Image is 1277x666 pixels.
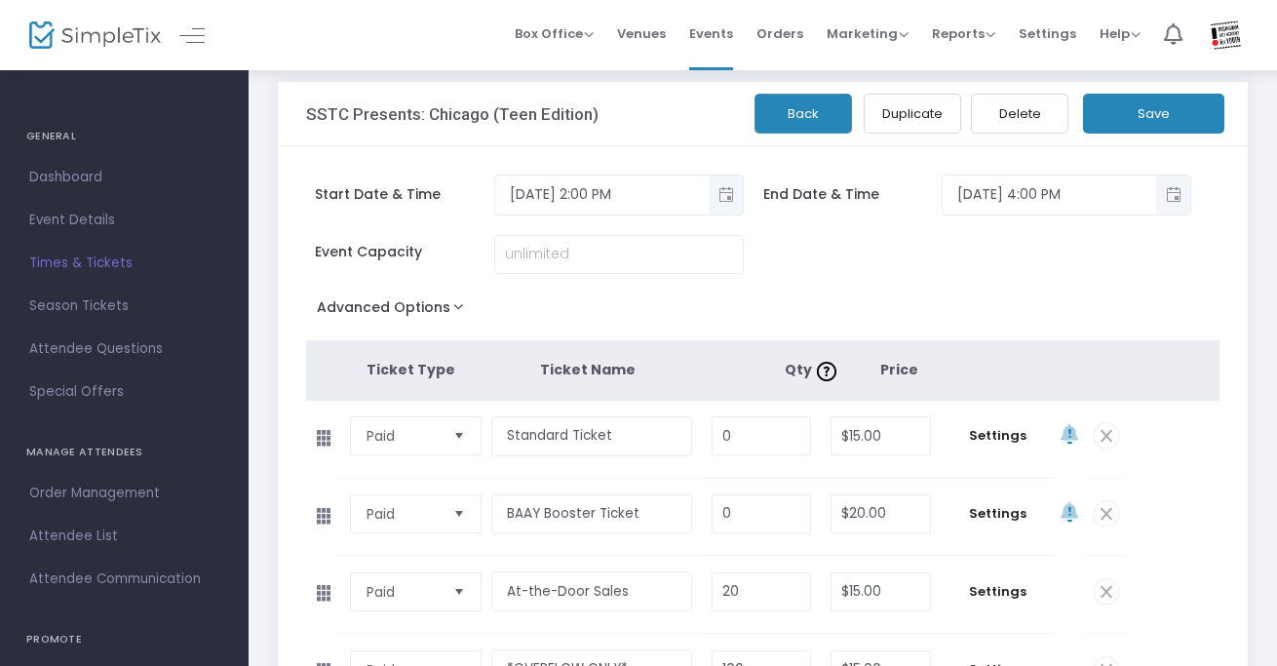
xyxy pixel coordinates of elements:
[29,379,219,405] span: Special Offers
[755,94,852,134] button: Back
[950,582,1045,602] span: Settings
[491,494,691,534] input: Enter a ticket type name. e.g. General Admission
[880,360,918,379] span: Price
[491,571,691,611] input: Enter a ticket type name. e.g. General Admission
[29,481,219,506] span: Order Management
[29,524,219,549] span: Attendee List
[29,336,219,362] span: Attendee Questions
[29,294,219,319] span: Season Tickets
[26,620,222,659] h4: PROMOTE
[445,417,473,454] button: Select
[817,362,836,381] img: question-mark
[306,294,483,329] button: Advanced Options
[1019,9,1076,59] span: Settings
[943,178,1156,211] input: Select date & time
[515,24,594,43] span: Box Office
[367,504,438,524] span: Paid
[932,24,995,43] span: Reports
[950,426,1045,446] span: Settings
[689,9,733,59] span: Events
[540,360,636,379] span: Ticket Name
[832,495,930,532] input: Price
[26,117,222,156] h4: GENERAL
[29,251,219,276] span: Times & Tickets
[864,94,961,134] button: Duplicate
[832,417,930,454] input: Price
[950,504,1045,524] span: Settings
[1100,24,1141,43] span: Help
[1156,176,1190,215] button: Toggle popup
[709,176,743,215] button: Toggle popup
[617,9,666,59] span: Venues
[763,184,942,205] span: End Date & Time
[367,360,455,379] span: Ticket Type
[495,236,743,273] input: unlimited
[29,567,219,592] span: Attendee Communication
[315,184,493,205] span: Start Date & Time
[367,426,438,446] span: Paid
[29,165,219,190] span: Dashboard
[832,573,930,610] input: Price
[315,242,493,262] span: Event Capacity
[29,208,219,233] span: Event Details
[785,360,841,379] span: Qty
[367,582,438,602] span: Paid
[445,573,473,610] button: Select
[971,94,1068,134] button: Delete
[1083,94,1224,134] button: Save
[26,433,222,472] h4: MANAGE ATTENDEES
[756,9,803,59] span: Orders
[495,178,709,211] input: Select date & time
[445,495,473,532] button: Select
[827,24,909,43] span: Marketing
[306,104,599,124] h3: SSTC Presents: Chicago (Teen Edition)
[491,416,691,456] input: Enter a ticket type name. e.g. General Admission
